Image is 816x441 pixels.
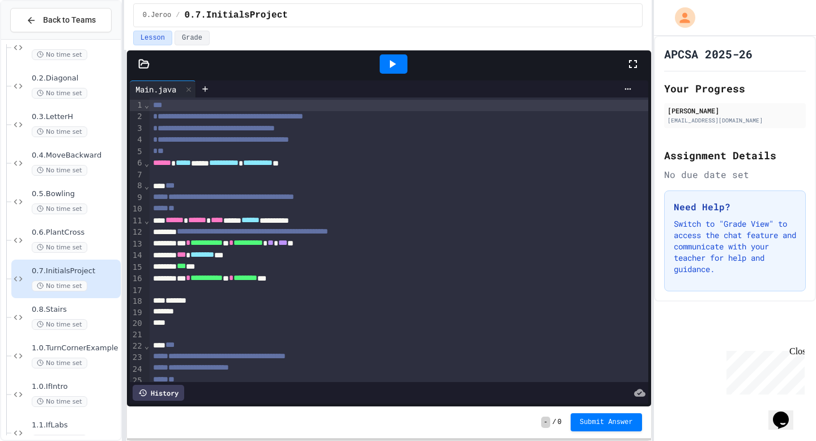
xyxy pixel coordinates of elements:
div: 24 [130,364,144,375]
div: 25 [130,375,144,387]
div: 13 [130,239,144,250]
span: Fold line [144,100,150,109]
span: 1.0.IfIntro [32,382,118,392]
div: [EMAIL_ADDRESS][DOMAIN_NAME] [668,116,802,125]
p: Switch to "Grade View" to access the chat feature and communicate with your teacher for help and ... [674,218,796,275]
button: Lesson [133,31,172,45]
span: No time set [32,396,87,407]
span: No time set [32,49,87,60]
span: 1.1.IfLabs [32,421,118,430]
div: 6 [130,158,144,169]
button: Grade [175,31,210,45]
div: History [133,385,184,401]
div: 3 [130,123,144,134]
span: / [176,11,180,20]
span: 0.3.LetterH [32,112,118,122]
span: No time set [32,165,87,176]
div: 14 [130,250,144,261]
span: 0 [558,418,562,427]
h1: APCSA 2025-26 [664,46,753,62]
h3: Need Help? [674,200,796,214]
div: 8 [130,180,144,192]
span: 0.7.InitialsProject [184,9,287,22]
div: 20 [130,318,144,329]
span: Fold line [144,181,150,190]
span: No time set [32,242,87,253]
span: 0.6.PlantCross [32,228,118,238]
iframe: chat widget [722,346,805,395]
div: 18 [130,296,144,307]
div: 19 [130,307,144,319]
span: 0.2.Diagonal [32,74,118,83]
div: 16 [130,273,144,285]
div: My Account [663,5,698,31]
div: Chat with us now!Close [5,5,78,72]
div: 23 [130,352,144,363]
button: Back to Teams [10,8,112,32]
div: 10 [130,203,144,215]
iframe: chat widget [768,396,805,430]
div: 1 [130,100,144,111]
span: No time set [32,358,87,368]
span: Fold line [144,341,150,350]
span: 0.5.Bowling [32,189,118,199]
div: 4 [130,134,144,146]
span: No time set [32,88,87,99]
span: 0.4.MoveBackward [32,151,118,160]
h2: Assignment Details [664,147,806,163]
span: 0.8.Stairs [32,305,118,315]
button: Submit Answer [571,413,642,431]
span: Fold line [144,216,150,225]
div: 11 [130,215,144,227]
span: Submit Answer [580,418,633,427]
div: 9 [130,192,144,203]
span: No time set [32,281,87,291]
div: 2 [130,111,144,122]
div: 7 [130,169,144,181]
span: No time set [32,203,87,214]
div: Main.java [130,80,196,97]
h2: Your Progress [664,80,806,96]
div: 15 [130,262,144,273]
div: [PERSON_NAME] [668,105,802,116]
span: 1.0.TurnCornerExample [32,344,118,353]
span: No time set [32,126,87,137]
span: / [552,418,556,427]
span: - [541,417,550,428]
span: 0.7.InitialsProject [32,266,118,276]
div: 17 [130,285,144,296]
div: 5 [130,146,144,158]
div: No due date set [664,168,806,181]
div: 22 [130,341,144,352]
div: 21 [130,329,144,341]
span: 0.Jeroo [143,11,171,20]
span: No time set [32,319,87,330]
span: Back to Teams [43,14,96,26]
span: Fold line [144,159,150,168]
div: 12 [130,227,144,238]
div: Main.java [130,83,182,95]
